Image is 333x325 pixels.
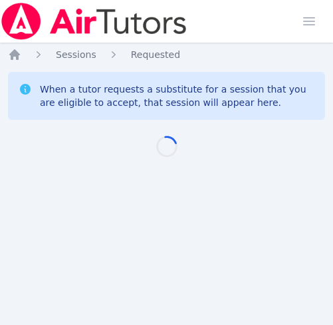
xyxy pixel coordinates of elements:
a: Requested [131,48,180,61]
span: Sessions [56,49,96,60]
a: Sessions [56,48,96,61]
div: When a tutor requests a substitute for a session that you are eligible to accept, that session wi... [40,83,314,109]
nav: Breadcrumb [8,48,325,61]
span: Requested [131,49,180,60]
